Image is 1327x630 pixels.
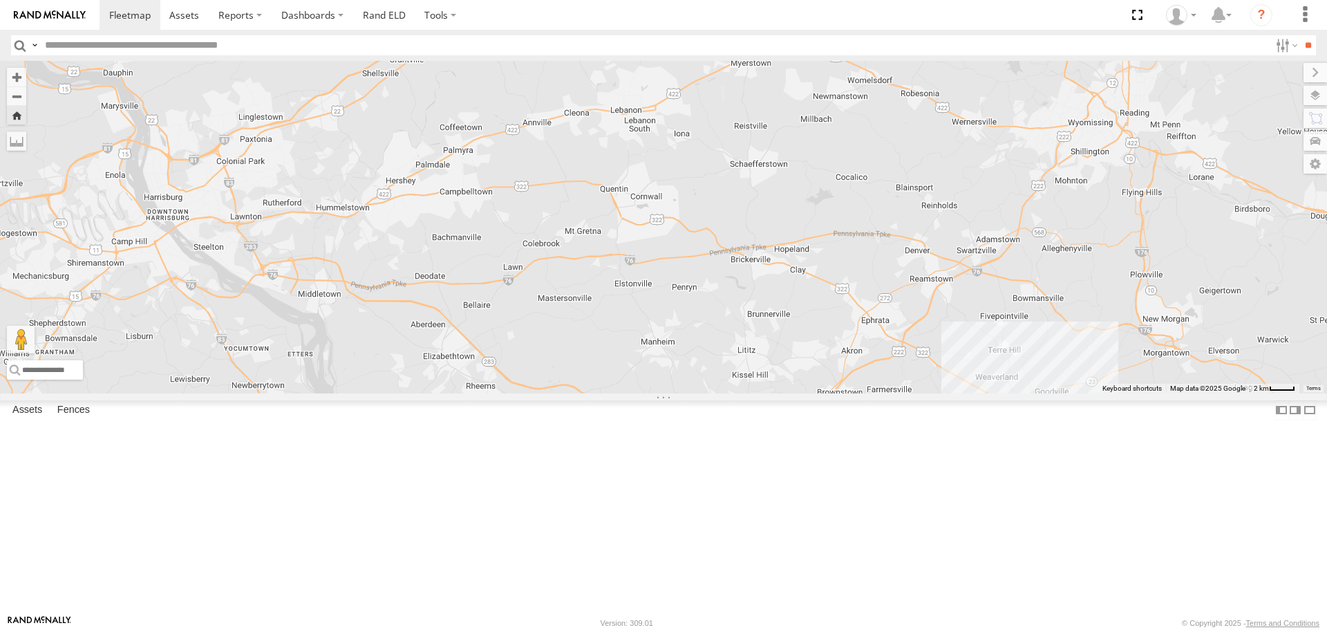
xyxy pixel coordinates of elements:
label: Search Filter Options [1270,35,1300,55]
i: ? [1250,4,1272,26]
a: Terms (opens in new tab) [1306,385,1321,391]
button: Drag Pegman onto the map to open Street View [7,326,35,353]
label: Measure [7,131,26,151]
div: Version: 309.01 [601,619,653,627]
label: Search Query [29,35,40,55]
div: © Copyright 2025 - [1182,619,1319,627]
a: Visit our Website [8,616,71,630]
button: Map Scale: 2 km per 34 pixels [1250,384,1299,393]
label: Dock Summary Table to the Right [1288,400,1302,420]
a: Terms and Conditions [1246,619,1319,627]
div: Matthew Trout [1161,5,1201,26]
button: Keyboard shortcuts [1102,384,1162,393]
button: Zoom out [7,86,26,106]
label: Fences [50,401,97,420]
label: Hide Summary Table [1303,400,1317,420]
label: Assets [6,401,49,420]
span: 2 km [1254,385,1269,392]
span: Map data ©2025 Google [1170,385,1245,392]
label: Dock Summary Table to the Left [1274,400,1288,420]
label: Map Settings [1304,154,1327,174]
button: Zoom in [7,68,26,86]
img: rand-logo.svg [14,10,86,20]
button: Zoom Home [7,106,26,124]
